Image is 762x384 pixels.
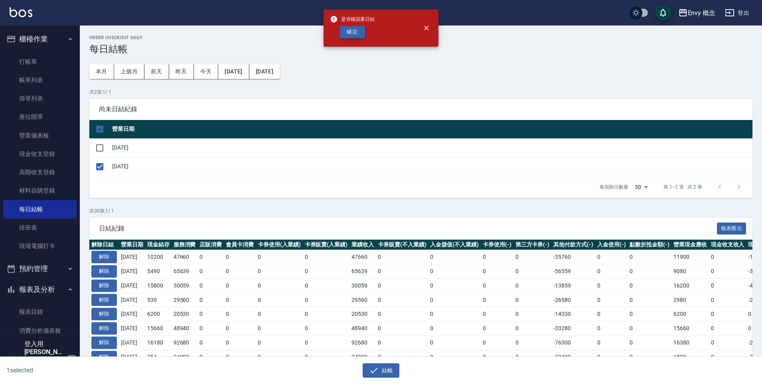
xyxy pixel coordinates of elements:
img: Person [6,351,22,367]
button: 本月 [89,64,114,79]
td: 0 [197,293,224,307]
td: [DATE] [119,335,145,350]
td: 0 [303,264,350,279]
button: [DATE] [249,64,280,79]
p: 共 30 筆, 1 / 1 [89,207,752,215]
td: 0 [303,321,350,336]
a: 報表目錄 [3,303,77,321]
a: 座位開單 [3,108,77,126]
th: 入金使用(-) [595,240,628,250]
td: 0 [513,264,552,279]
button: 解除 [91,351,117,363]
img: Logo [10,7,32,17]
a: 營業儀表板 [3,126,77,145]
td: 0 [628,293,671,307]
td: 0 [256,335,303,350]
td: 0 [224,264,256,279]
td: 0 [197,264,224,279]
td: 0 [513,250,552,264]
th: 營業日期 [110,120,752,139]
td: 0 [303,278,350,293]
button: save [655,5,671,21]
button: Envy 概念 [675,5,719,21]
a: 消費分析儀表板 [3,321,77,340]
td: 0 [628,321,671,336]
h6: 1 selected [6,365,189,375]
td: 0 [595,278,628,293]
td: 0 [595,307,628,321]
td: 0 [513,335,552,350]
td: 0 [709,350,746,364]
td: 24900 [172,350,198,364]
button: 解除 [91,308,117,320]
button: 前天 [144,64,169,79]
td: 0 [256,264,303,279]
td: 0 [481,250,513,264]
a: 現金收支登錄 [3,145,77,163]
td: 0 [376,250,428,264]
td: 0 [709,264,746,279]
td: [DATE] [119,278,145,293]
td: 0 [513,278,552,293]
th: 卡券販賣(入業績) [303,240,350,250]
td: 0 [428,350,481,364]
td: 0 [628,335,671,350]
td: 1500 [671,350,709,364]
td: 0 [709,321,746,336]
div: Envy 概念 [688,8,716,18]
td: 16180 [145,335,172,350]
td: 47660 [349,250,376,264]
a: 現場電腦打卡 [3,237,77,255]
h3: 每日結帳 [89,43,752,55]
td: 6200 [145,307,172,321]
td: [DATE] [119,350,145,364]
td: 0 [595,264,628,279]
td: 0 [628,264,671,279]
td: 0 [303,335,350,350]
td: 0 [224,350,256,364]
td: -33280 [551,321,595,336]
td: 0 [376,293,428,307]
td: 15660 [145,321,172,336]
th: 現金結存 [145,240,172,250]
td: 0 [513,321,552,336]
td: 2980 [671,293,709,307]
th: 入金儲值(不入業績) [428,240,481,250]
a: 打帳單 [3,53,77,71]
td: -13859 [551,278,595,293]
th: 第三方卡券(-) [513,240,552,250]
td: 0 [224,335,256,350]
td: -14330 [551,307,595,321]
span: 日結紀錄 [99,224,717,232]
td: 0 [376,264,428,279]
td: [DATE] [110,138,752,157]
a: 高階收支登錄 [3,163,77,181]
td: 0 [709,293,746,307]
td: -26580 [551,293,595,307]
td: 0 [224,250,256,264]
td: 0 [428,250,481,264]
td: 0 [428,264,481,279]
td: 5490 [145,264,172,279]
td: 6200 [671,307,709,321]
td: 0 [481,264,513,279]
div: 50 [632,176,651,198]
th: 服務消費 [172,240,198,250]
td: 0 [428,307,481,321]
td: 0 [197,250,224,264]
th: 業績收入 [349,240,376,250]
td: 0 [303,250,350,264]
th: 店販消費 [197,240,224,250]
button: 上個月 [114,64,144,79]
td: 16380 [671,335,709,350]
td: 0 [595,321,628,336]
button: 解除 [91,294,117,306]
td: 0 [628,307,671,321]
td: [DATE] [119,321,145,336]
td: 0 [256,293,303,307]
td: 0 [628,278,671,293]
td: 92680 [349,335,376,350]
td: 0 [428,278,481,293]
button: 櫃檯作業 [3,29,77,49]
th: 會員卡消費 [224,240,256,250]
